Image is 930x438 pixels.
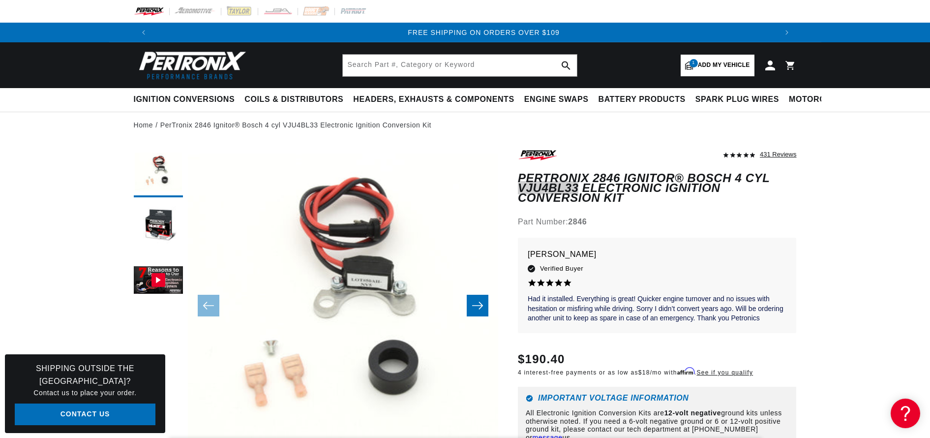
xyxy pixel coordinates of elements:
span: Headers, Exhausts & Components [353,94,514,105]
p: Contact us to place your order. [15,387,155,398]
button: Load image 2 in gallery view [134,202,183,251]
summary: Headers, Exhausts & Components [348,88,519,111]
h3: Shipping Outside the [GEOGRAPHIC_DATA]? [15,362,155,387]
a: 1Add my vehicle [681,55,754,76]
a: Contact Us [15,404,155,426]
div: 3 of 3 [172,27,796,38]
button: Load image 1 in gallery view [134,148,183,197]
button: Slide left [198,295,219,316]
a: See if you qualify - Learn more about Affirm Financing (opens in modal) [696,369,753,376]
div: Announcement [172,27,796,38]
button: Translation missing: en.sections.announcements.next_announcement [777,23,797,42]
span: Motorcycle [789,94,847,105]
span: Coils & Distributors [244,94,343,105]
nav: breadcrumbs [134,120,797,130]
strong: 12-volt negative [664,409,721,417]
p: Had it installed. Everything is great! Quicker engine turnover and no issues with hesitation or m... [528,294,787,323]
summary: Battery Products [594,88,690,111]
h6: Important Voltage Information [526,395,789,402]
a: Home [134,120,153,130]
span: Verified Buyer [540,263,583,274]
button: Translation missing: en.sections.announcements.previous_announcement [134,23,153,42]
summary: Engine Swaps [519,88,594,111]
div: Part Number: [518,216,797,228]
span: Ignition Conversions [134,94,235,105]
span: 1 [690,59,698,67]
span: FREE SHIPPING ON ORDERS OVER $109 [408,29,559,36]
span: Spark Plug Wires [695,94,779,105]
p: 4 interest-free payments or as low as /mo with . [518,368,753,377]
span: Add my vehicle [698,61,750,70]
div: 431 Reviews [760,148,796,160]
slideshow-component: Translation missing: en.sections.announcements.announcement_bar [109,23,821,42]
span: $18 [638,369,650,376]
strong: 2846 [568,218,587,226]
button: search button [555,55,577,76]
span: $190.40 [518,350,565,368]
summary: Coils & Distributors [240,88,348,111]
input: Search Part #, Category or Keyword [343,55,577,76]
summary: Motorcycle [784,88,852,111]
p: [PERSON_NAME] [528,248,787,261]
summary: Spark Plug Wires [690,88,784,111]
img: Pertronix [134,48,247,82]
span: Affirm [677,368,694,375]
button: Slide right [467,295,488,316]
h1: PerTronix 2846 Ignitor® Bosch 4 cyl VJU4BL33 Electronic Ignition Conversion Kit [518,173,797,203]
a: PerTronix 2846 Ignitor® Bosch 4 cyl VJU4BL33 Electronic Ignition Conversion Kit [160,120,431,130]
span: Battery Products [599,94,686,105]
span: Engine Swaps [524,94,589,105]
summary: Ignition Conversions [134,88,240,111]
